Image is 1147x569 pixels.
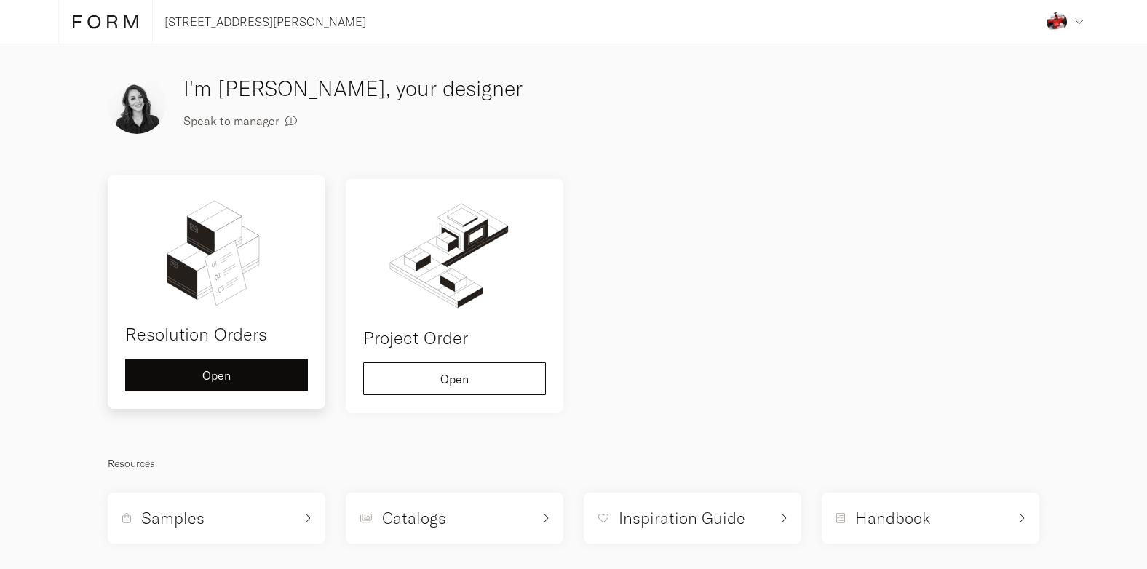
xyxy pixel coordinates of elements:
span: Speak to manager [183,115,279,127]
h5: Handbook [855,507,931,529]
p: [STREET_ADDRESS][PERSON_NAME] [164,13,366,31]
p: Resources [108,455,1039,472]
img: order.svg [363,196,546,313]
button: Speak to manager [183,104,297,137]
h5: Inspiration Guide [619,507,745,529]
h4: Project Order [363,325,546,351]
span: Open [440,373,469,385]
img: remedial-order.svg [125,193,308,309]
img: 520a4b4d6f3c2c6d0c34f43b4b9f70e8 [1047,12,1067,32]
h3: I'm [PERSON_NAME], your designer [183,73,623,104]
span: Open [202,370,231,381]
button: Open [125,359,308,391]
button: Open [363,362,546,395]
h5: Catalogs [382,507,446,529]
h4: Resolution Orders [125,321,308,347]
h5: Samples [141,507,205,529]
img: BB_photo.jpg [108,76,166,134]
